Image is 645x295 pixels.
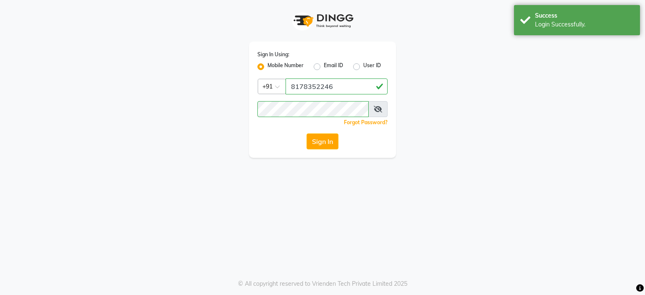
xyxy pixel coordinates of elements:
[289,8,356,33] img: logo1.svg
[344,119,388,125] a: Forgot Password?
[324,62,343,72] label: Email ID
[307,133,338,149] button: Sign In
[257,51,289,58] label: Sign In Using:
[267,62,304,72] label: Mobile Number
[535,20,634,29] div: Login Successfully.
[535,11,634,20] div: Success
[286,78,388,94] input: Username
[257,101,369,117] input: Username
[363,62,381,72] label: User ID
